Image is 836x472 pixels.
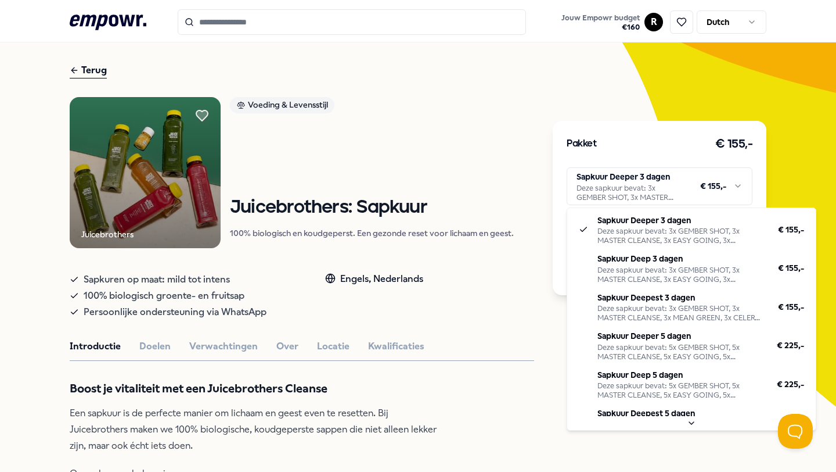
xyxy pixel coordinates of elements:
[597,381,763,400] div: Deze sapkuur bevat: 5x GEMBER SHOT, 5x MASTER CLEANSE, 5x EASY GOING, 5x DRAGONSBREATH, 5x FORCE ...
[777,339,804,352] span: € 225,-
[778,223,804,236] span: € 155,-
[597,330,763,342] p: Sapkuur Deeper 5 dagen
[778,301,804,313] span: € 155,-
[778,262,804,274] span: € 155,-
[597,369,763,381] p: Sapkuur Deep 5 dagen
[777,378,804,391] span: € 225,-
[597,252,764,265] p: Sapkuur Deep 3 dagen
[597,291,764,304] p: Sapkuur Deepest 3 dagen
[597,304,764,323] div: Deze sapkuur bevat: 3x GEMBER SHOT, 3x MASTER CLEANSE, 3x MEAN GREEN, 3x CELERY JUICE, 6x FORCE O...
[597,407,763,420] p: Sapkuur Deepest 5 dagen
[597,214,764,227] p: Sapkuur Deeper 3 dagen
[597,266,764,284] div: Deze sapkuur bevat: 3x GEMBER SHOT, 3x MASTER CLEANSE, 3x EASY GOING, 3x DRAGONSBREATH, 3x FORCE ...
[597,343,763,362] div: Deze sapkuur bevat: 5x GEMBER SHOT, 5x MASTER CLEANSE, 5x EASY GOING, 5x DRAGONSBREATH, 5x FORCE ...
[597,227,764,245] div: Deze sapkuur bevat: 3x GEMBER SHOT, 3x MASTER CLEANSE, 3x EASY GOING, 3x DRAGONSBREATH, 3x FORCE ...
[777,416,804,429] span: € 225,-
